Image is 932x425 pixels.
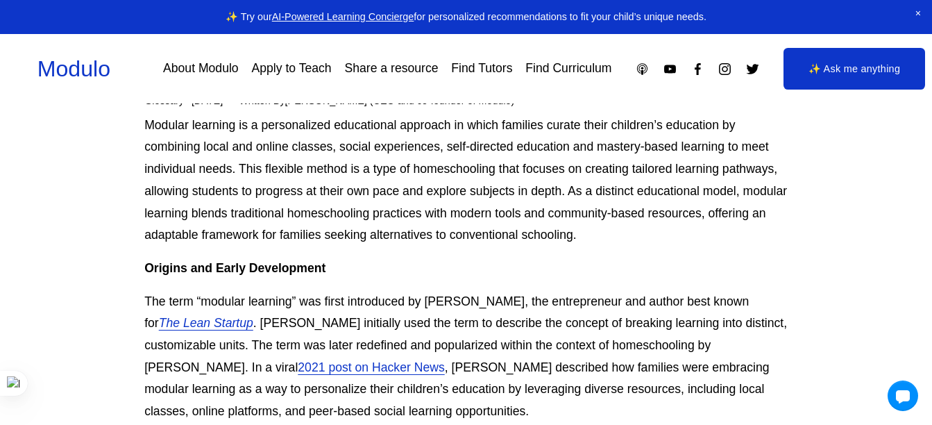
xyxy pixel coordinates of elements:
a: Instagram [718,62,732,76]
a: Apple Podcasts [635,62,650,76]
a: Apply to Teach [251,57,331,81]
a: Modulo [37,56,110,81]
a: Twitter [745,62,760,76]
a: ✨ Ask me anything [783,48,925,90]
a: Find Tutors [451,57,512,81]
a: The Lean Startup [159,316,253,330]
strong: Origins and Early Development [144,261,325,275]
a: YouTube [663,62,677,76]
a: Facebook [690,62,705,76]
p: Modular learning is a personalized educational approach in which families curate their children’s... [144,115,788,247]
a: About Modulo [163,57,239,81]
a: Find Curriculum [525,57,611,81]
p: The term “modular learning” was first introduced by [PERSON_NAME], the entrepreneur and author be... [144,291,788,423]
a: Share a resource [344,57,438,81]
a: AI-Powered Learning Concierge [272,11,414,22]
a: 2021 post on Hacker News [298,360,444,374]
